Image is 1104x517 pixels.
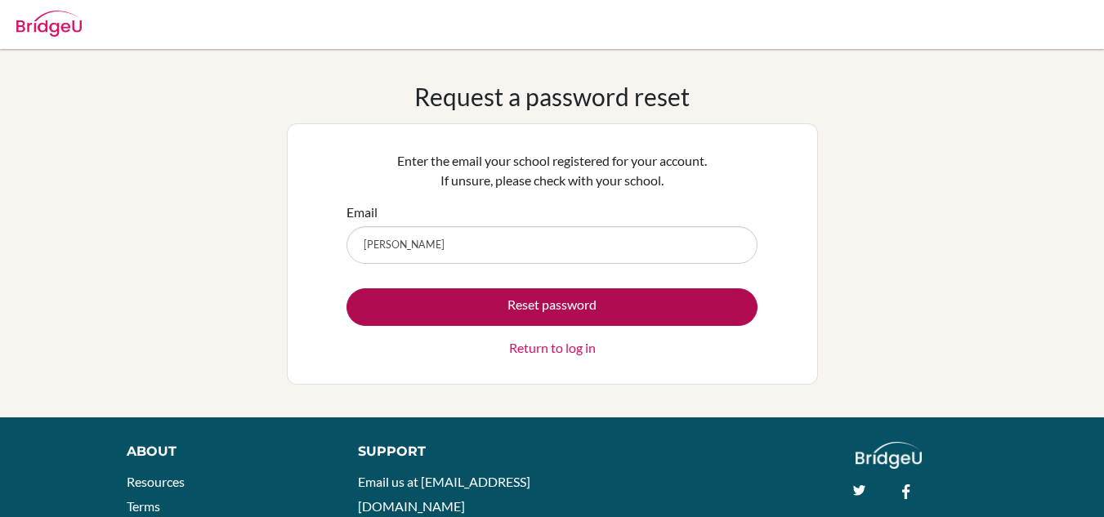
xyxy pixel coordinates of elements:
button: Reset password [346,288,758,326]
a: Terms [127,498,160,514]
a: Resources [127,474,185,489]
p: Enter the email your school registered for your account. If unsure, please check with your school. [346,151,758,190]
img: logo_white@2x-f4f0deed5e89b7ecb1c2cc34c3e3d731f90f0f143d5ea2071677605dd97b5244.png [856,442,922,469]
label: Email [346,203,378,222]
img: Bridge-U [16,11,82,37]
div: About [127,442,321,461]
h1: Request a password reset [414,82,690,111]
a: Return to log in [509,338,596,358]
div: Support [358,442,536,461]
a: Email us at [EMAIL_ADDRESS][DOMAIN_NAME] [358,474,530,514]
